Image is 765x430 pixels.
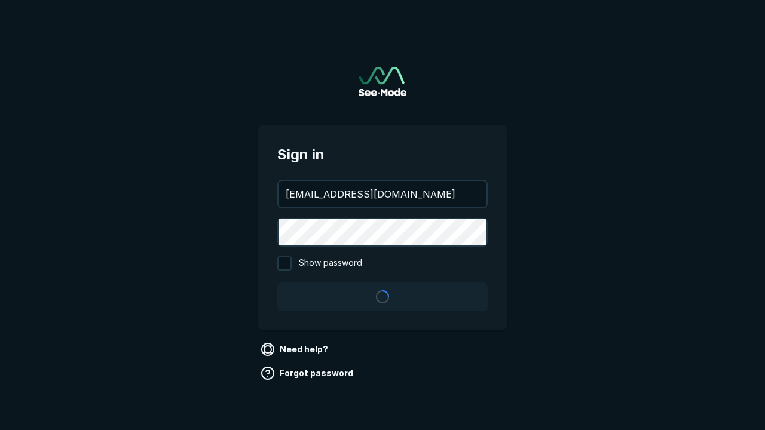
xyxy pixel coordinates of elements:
span: Sign in [277,144,488,165]
img: See-Mode Logo [359,67,406,96]
a: Go to sign in [359,67,406,96]
a: Need help? [258,340,333,359]
a: Forgot password [258,364,358,383]
input: your@email.com [279,181,486,207]
span: Show password [299,256,362,271]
